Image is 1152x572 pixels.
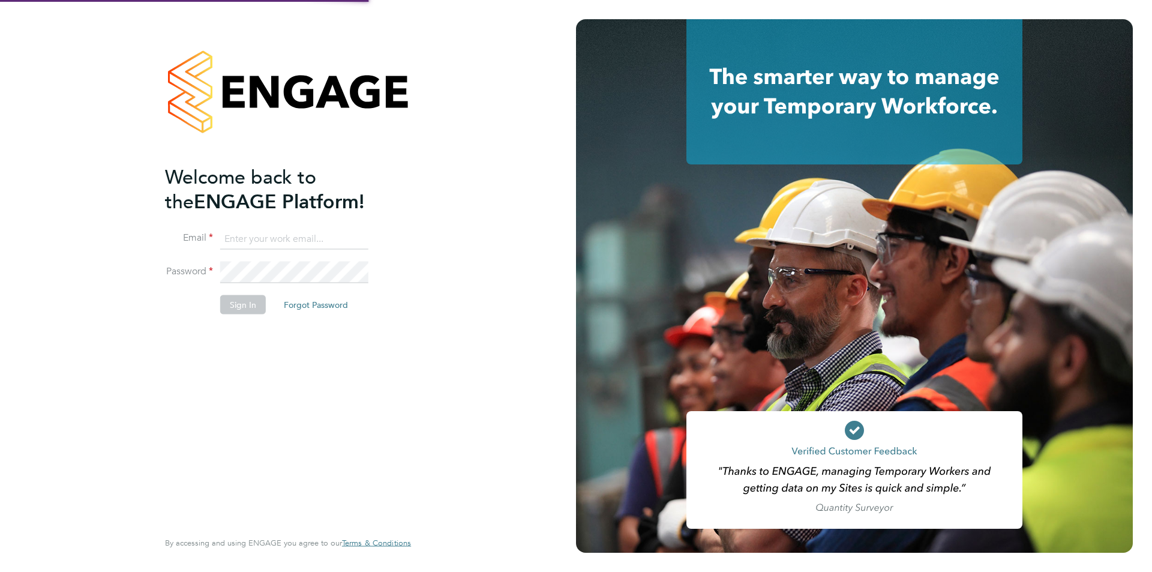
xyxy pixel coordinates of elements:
label: Password [165,265,213,278]
h2: ENGAGE Platform! [165,164,399,214]
button: Forgot Password [274,295,358,315]
span: Welcome back to the [165,165,316,213]
input: Enter your work email... [220,228,368,250]
label: Email [165,232,213,244]
a: Terms & Conditions [342,538,411,548]
span: By accessing and using ENGAGE you agree to our [165,538,411,548]
button: Sign In [220,295,266,315]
